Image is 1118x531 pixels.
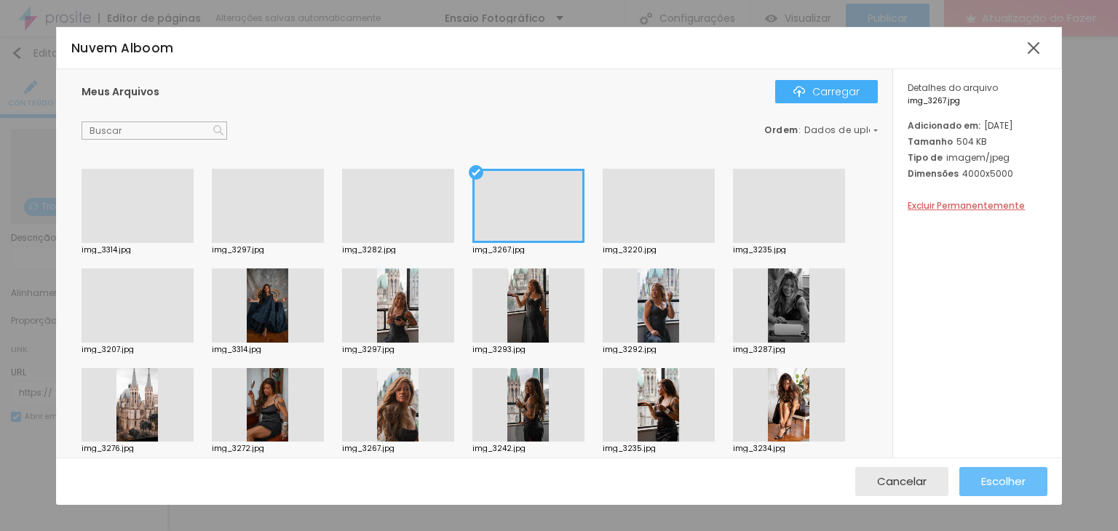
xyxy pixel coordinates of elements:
[82,344,134,355] font: img_3207.jpg
[71,39,174,57] font: Nuvem Alboom
[212,443,264,454] font: img_3272.jpg
[603,244,657,255] font: img_3220.jpg
[82,121,227,140] input: Buscar
[342,443,395,454] font: img_3267.jpg
[946,151,1010,164] font: imagem/jpeg
[82,244,131,255] font: img_3314.jpg
[962,167,1013,180] font: 4000x5000
[984,119,1013,132] font: [DATE]
[342,344,395,355] font: img_3297.jpg
[82,84,159,99] font: Meus Arquivos
[342,244,396,255] font: img_3282.jpg
[82,443,134,454] font: img_3276.jpg
[764,124,798,136] font: Ordem
[212,344,261,355] font: img_3314.jpg
[981,474,1026,489] font: Escolher
[959,467,1047,496] button: Escolher
[812,84,860,99] font: Carregar
[472,443,526,454] font: img_3242.jpg
[877,474,927,489] font: Cancelar
[733,244,786,255] font: img_3235.jpg
[956,135,987,148] font: 504 KB
[733,443,785,454] font: img_3234.jpg
[908,199,1025,212] font: Excluir Permanentemente
[908,167,959,180] font: Dimensões
[804,124,889,136] font: Dados de upload
[472,244,525,255] font: img_3267.jpg
[855,467,948,496] button: Cancelar
[908,135,953,148] font: Tamanho
[793,86,805,97] img: Ícone
[213,125,223,135] img: Ícone
[775,80,878,103] button: ÍconeCarregar
[908,119,980,132] font: Adicionado em:
[908,81,998,94] font: Detalhes do arquivo
[733,344,785,355] font: img_3287.jpg
[603,344,657,355] font: img_3292.jpg
[472,344,526,355] font: img_3293.jpg
[603,443,656,454] font: img_3235.jpg
[908,151,943,164] font: Tipo de
[212,244,264,255] font: img_3297.jpg
[908,95,960,106] font: img_3267.jpg
[798,124,801,136] font: :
